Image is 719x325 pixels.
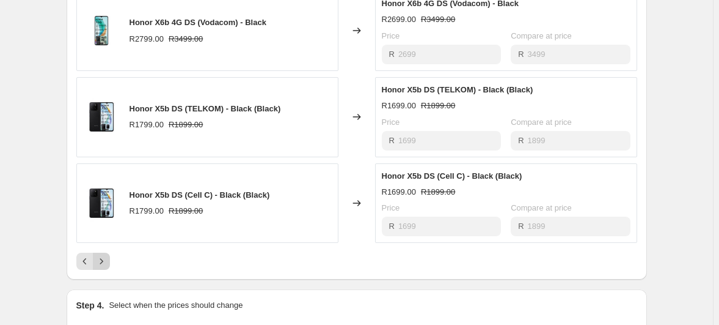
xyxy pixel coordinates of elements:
span: Honor X5b DS (Cell C) - Black (Black) [130,190,270,200]
span: Compare at price [511,31,572,40]
img: HONORX6bBlack-FrontKSP_1_80x.jpg [83,12,120,49]
span: R [518,50,524,59]
strike: R1899.00 [169,119,203,131]
nav: Pagination [76,253,110,270]
span: R [389,50,395,59]
h2: Step 4. [76,299,104,312]
p: Select when the prices should change [109,299,243,312]
span: Honor X5b DS (TELKOM) - Black (Black) [382,85,533,94]
span: R [518,222,524,231]
span: Compare at price [511,203,572,212]
img: HONOR_X5b_MAIN_80x.jpg [83,99,120,135]
span: R [389,222,395,231]
span: Price [382,203,400,212]
div: R1799.00 [130,205,164,217]
strike: R1899.00 [421,186,455,198]
button: Next [93,253,110,270]
span: R [389,136,395,145]
div: R1699.00 [382,100,416,112]
span: Honor X5b DS (Cell C) - Black (Black) [382,171,522,181]
span: Honor X6b 4G DS (Vodacom) - Black [130,18,266,27]
div: R2799.00 [130,33,164,45]
div: R1699.00 [382,186,416,198]
strike: R1899.00 [421,100,455,112]
span: Compare at price [511,118,572,127]
button: Previous [76,253,93,270]
img: HONOR_X5b_MAIN_80x.jpg [83,185,120,222]
span: Price [382,118,400,127]
span: R [518,136,524,145]
span: Honor X5b DS (TELKOM) - Black (Black) [130,104,281,113]
strike: R1899.00 [169,205,203,217]
div: R2699.00 [382,13,416,26]
strike: R3499.00 [421,13,455,26]
span: Price [382,31,400,40]
strike: R3499.00 [169,33,203,45]
div: R1799.00 [130,119,164,131]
